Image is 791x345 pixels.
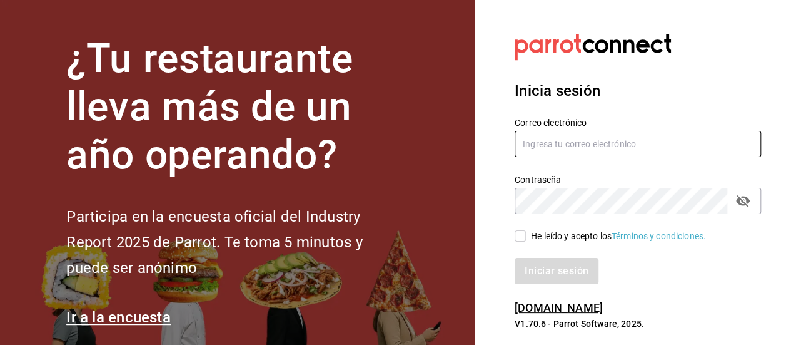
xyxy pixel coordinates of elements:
[515,118,761,127] label: Correo electrónico
[515,80,761,102] h3: Inicia sesión
[66,204,404,281] h2: Participa en la encuesta oficial del Industry Report 2025 de Parrot. Te toma 5 minutos y puede se...
[515,131,761,157] input: Ingresa tu correo electrónico
[66,35,404,179] h1: ¿Tu restaurante lleva más de un año operando?
[66,309,171,326] a: Ir a la encuesta
[515,301,603,314] a: [DOMAIN_NAME]
[531,230,706,243] div: He leído y acepto los
[515,175,761,184] label: Contraseña
[732,190,753,212] button: passwordField
[515,317,761,330] p: V1.70.6 - Parrot Software, 2025.
[612,231,706,241] a: Términos y condiciones.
